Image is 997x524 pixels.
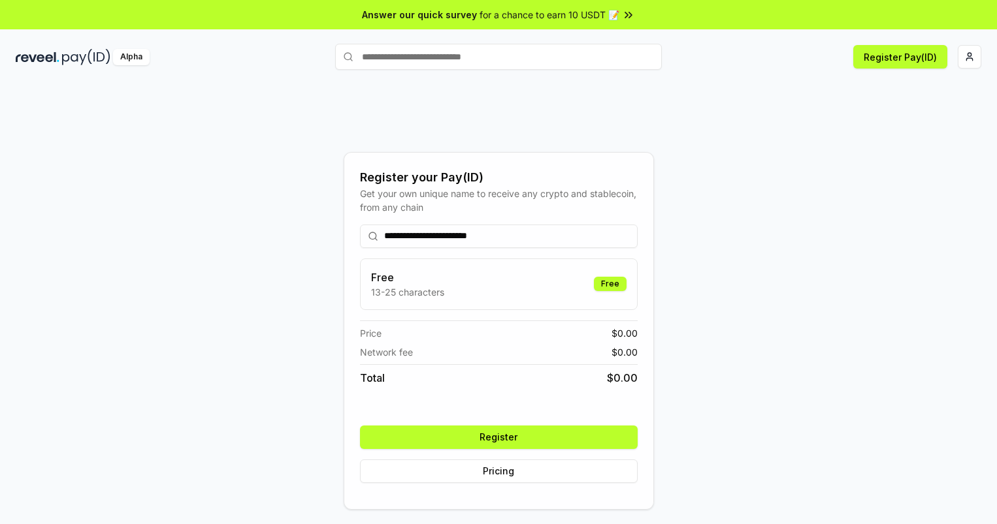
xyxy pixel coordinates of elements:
[360,168,638,187] div: Register your Pay(ID)
[853,45,947,69] button: Register Pay(ID)
[371,285,444,299] p: 13-25 characters
[360,459,638,483] button: Pricing
[362,8,477,22] span: Answer our quick survey
[612,345,638,359] span: $ 0.00
[371,270,444,285] h3: Free
[612,326,638,340] span: $ 0.00
[480,8,619,22] span: for a chance to earn 10 USDT 📝
[360,187,638,214] div: Get your own unique name to receive any crypto and stablecoin, from any chain
[607,370,638,386] span: $ 0.00
[62,49,110,65] img: pay_id
[360,370,385,386] span: Total
[594,277,627,291] div: Free
[360,425,638,449] button: Register
[113,49,150,65] div: Alpha
[360,345,413,359] span: Network fee
[360,326,382,340] span: Price
[16,49,59,65] img: reveel_dark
